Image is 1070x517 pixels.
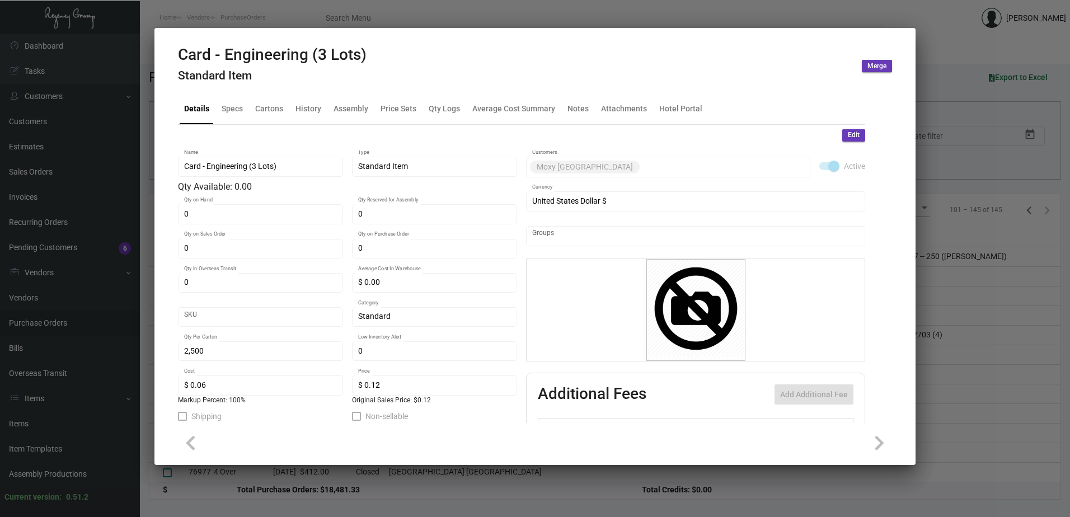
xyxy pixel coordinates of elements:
div: Notes [567,103,589,115]
span: Non-sellable [365,410,408,423]
div: Current version: [4,491,62,503]
button: Add Additional Fee [775,384,853,405]
button: Edit [842,129,865,142]
input: Add new.. [642,162,805,171]
span: Edit [848,130,860,140]
div: Qty Available: 0.00 [178,180,517,194]
div: Qty Logs [429,103,460,115]
th: Cost [697,419,743,438]
th: Active [538,419,572,438]
span: Merge [867,62,886,71]
h2: Additional Fees [538,384,646,405]
div: History [295,103,321,115]
div: Details [184,103,209,115]
div: Attachments [601,103,647,115]
mat-chip: Moxy [GEOGRAPHIC_DATA] [530,161,640,173]
button: Merge [862,60,892,72]
div: Average Cost Summary [472,103,555,115]
div: 0.51.2 [66,491,88,503]
th: Price [744,419,790,438]
th: Type [572,419,697,438]
div: Hotel Portal [659,103,702,115]
div: Assembly [334,103,368,115]
span: Active [844,159,865,173]
h2: Card - Engineering (3 Lots) [178,45,367,64]
span: Add Additional Fee [780,390,848,399]
div: Cartons [255,103,283,115]
th: Price type [790,419,840,438]
div: Price Sets [381,103,416,115]
span: Shipping [191,410,222,423]
div: Specs [222,103,243,115]
input: Add new.. [532,232,860,241]
h4: Standard Item [178,69,367,83]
